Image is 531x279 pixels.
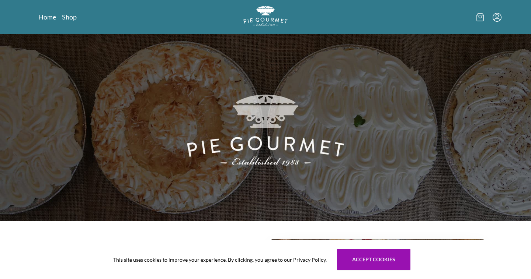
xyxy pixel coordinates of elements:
a: Logo [243,6,288,28]
a: Home [38,13,56,21]
a: Shop [62,13,77,21]
button: Accept cookies [337,249,410,270]
button: Menu [493,13,502,22]
span: This site uses cookies to improve your experience. By clicking, you agree to our Privacy Policy. [113,256,327,264]
img: logo [243,6,288,26]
